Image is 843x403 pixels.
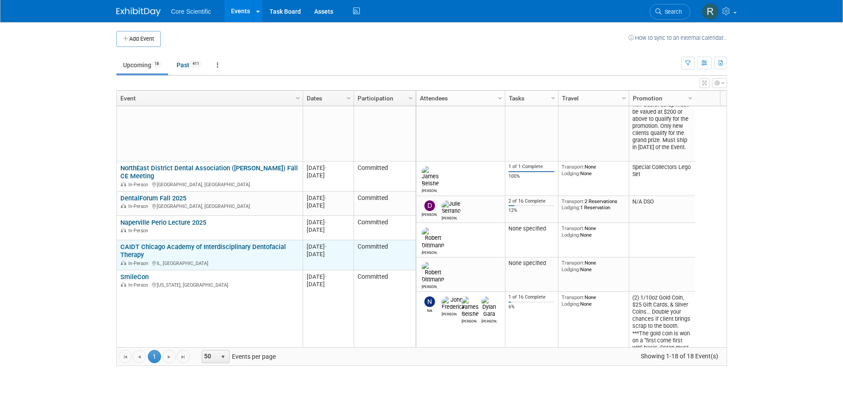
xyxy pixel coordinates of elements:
a: Search [650,4,690,19]
a: SmileCon [120,273,149,281]
div: Robert Dittmann [422,283,437,289]
a: Past411 [170,57,208,73]
a: Column Settings [344,91,354,104]
img: ExhibitDay [116,8,161,16]
span: Core Scientific [171,8,211,15]
div: 12% [508,207,554,214]
span: Search [662,8,682,15]
div: 2 Reservations 1 Reservation [562,198,625,211]
a: Dates [307,91,348,106]
span: Transport: [562,198,585,204]
div: [DATE] [307,219,350,226]
span: Transport: [562,164,585,170]
div: [DATE] [307,194,350,202]
div: [DATE] [307,243,350,250]
div: [DATE] [307,164,350,172]
span: Go to the previous page [136,353,143,361]
img: In-Person Event [121,228,126,232]
div: 100% [508,173,554,180]
div: Dan Boro [422,211,437,217]
img: Dan Boro [424,200,435,211]
span: In-Person [128,261,151,266]
a: Go to the previous page [133,350,146,363]
button: Add Event [116,31,161,47]
a: Naperville Perio Lecture 2025 [120,219,206,226]
div: 1 of 16 Complete [508,294,554,300]
div: Julie Serrano [442,215,457,220]
a: NorthEast District Dental Association ([PERSON_NAME]) Fall CE Meeting [120,164,298,180]
td: Committed [354,216,416,240]
td: Committed [354,161,416,192]
span: - [325,165,327,171]
div: [DATE] [307,280,350,288]
span: Column Settings [687,95,694,102]
div: None None [562,260,625,273]
span: Events per page [190,350,285,363]
img: John Frederick [442,296,465,311]
span: Column Settings [345,95,352,102]
div: 1 of 1 Complete [508,164,554,170]
span: Column Settings [294,95,301,102]
a: Go to the next page [162,350,176,363]
a: Column Settings [548,91,558,104]
a: Event [120,91,297,106]
td: Committed [354,240,416,270]
img: Julie Serrano [442,200,461,215]
span: Transport: [562,294,585,300]
span: Lodging: [562,232,580,238]
span: Transport: [562,225,585,231]
span: 50 [202,350,217,363]
div: IL, [GEOGRAPHIC_DATA] [120,259,299,267]
span: - [325,243,327,250]
span: Go to the next page [166,353,173,361]
img: Rachel Wolff [702,3,719,20]
div: James Belshe [422,187,437,193]
img: Robert Dittmann [422,227,444,249]
span: Showing 1-18 of 18 Event(s) [632,350,726,362]
span: In-Person [128,203,151,209]
div: None specified [508,225,554,232]
span: 18 [152,61,162,67]
span: In-Person [128,282,151,288]
span: Go to the first page [122,353,129,361]
a: DentalForum Fall 2025 [120,194,186,202]
img: Robert Dittmann [422,262,444,283]
div: [DATE] [307,250,350,258]
img: In-Person Event [121,261,126,265]
img: In-Person Event [121,203,126,208]
span: In-Person [128,228,151,234]
img: James Belshe [422,166,439,187]
a: Go to the last page [177,350,190,363]
div: James Belshe [462,318,477,323]
div: 2 of 16 Complete [508,198,554,204]
div: [DATE] [307,226,350,234]
div: [DATE] [307,202,350,209]
div: None None [562,164,625,177]
a: Column Settings [495,91,505,104]
span: In-Person [128,182,151,188]
a: Upcoming18 [116,57,168,73]
span: Lodging: [562,301,580,307]
img: In-Person Event [121,282,126,287]
div: John Frederick [442,311,457,316]
span: 1 [148,350,161,363]
div: Nik Koelblinger [422,307,437,313]
a: Column Settings [406,91,416,104]
div: [GEOGRAPHIC_DATA], [GEOGRAPHIC_DATA] [120,180,299,188]
span: Column Settings [550,95,557,102]
div: [DATE] [307,172,350,179]
img: In-Person Event [121,182,126,186]
a: Travel [562,91,623,106]
div: [DATE] [307,273,350,280]
td: Special Collectors Lego Set [629,161,695,196]
img: Nik Koelblinger [424,296,435,307]
span: Lodging: [562,266,580,273]
a: Column Settings [293,91,303,104]
div: None None [562,225,625,238]
span: Transport: [562,260,585,266]
div: Dylan Gara [481,318,497,323]
div: [US_STATE], [GEOGRAPHIC_DATA] [120,281,299,288]
span: - [325,219,327,226]
span: 411 [190,61,202,67]
span: Lodging: [562,170,580,177]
